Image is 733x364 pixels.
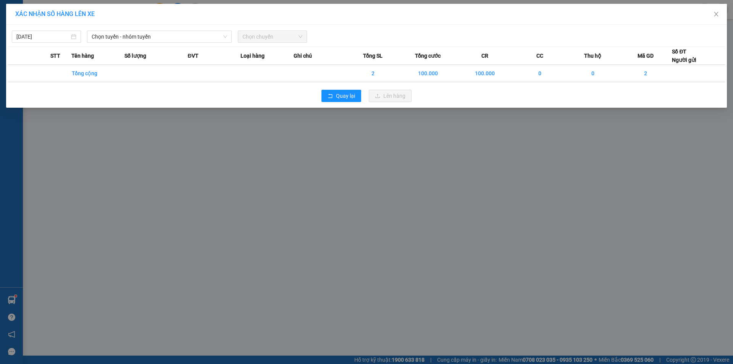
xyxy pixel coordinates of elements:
span: close [713,11,719,17]
span: Loại hàng [241,52,265,60]
td: 100.000 [399,65,457,82]
td: 100.000 [456,65,513,82]
span: Số lượng [124,52,146,60]
span: XÁC NHẬN SỐ HÀNG LÊN XE [15,10,95,18]
td: 0 [566,65,619,82]
span: Chọn tuyến - nhóm tuyến [92,31,227,42]
div: 40.000 [6,49,69,58]
button: Close [706,4,727,25]
button: uploadLên hàng [369,90,412,102]
span: down [223,34,228,39]
span: Tổng SL [363,52,383,60]
div: pk dental lab [73,16,128,25]
span: Tổng cước [415,52,441,60]
div: 051186000043 [73,36,128,45]
span: CR [481,52,488,60]
td: 0 [513,65,566,82]
input: 12/09/2025 [16,32,69,41]
span: Ghi chú [294,52,312,60]
span: CC [536,52,543,60]
span: Thu hộ [584,52,601,60]
div: Quận 10 [73,6,128,16]
span: STT [50,52,60,60]
div: Số ĐT Người gửi [672,47,696,64]
span: Gửi: [6,7,18,15]
td: Tổng cộng [71,65,124,82]
span: Tên hàng [71,52,94,60]
td: 2 [619,65,672,82]
span: ĐVT [188,52,199,60]
span: Mã GD [638,52,654,60]
span: Quay lại [336,92,355,100]
span: rollback [328,93,333,99]
div: nk [PERSON_NAME] [6,16,68,34]
span: CR : [6,50,18,58]
div: Trạm 128 [6,6,68,16]
span: Chọn chuyến [242,31,302,42]
span: Nhận: [73,7,91,15]
button: rollbackQuay lại [321,90,361,102]
td: 2 [346,65,399,82]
